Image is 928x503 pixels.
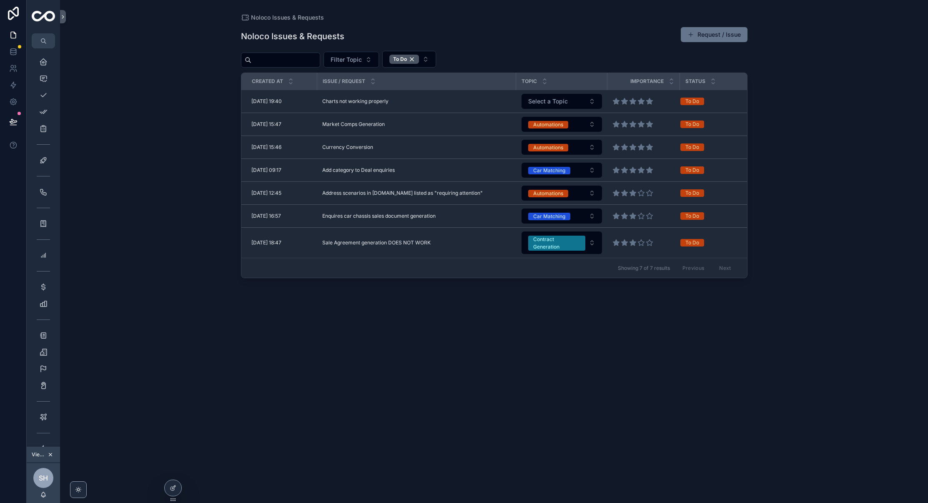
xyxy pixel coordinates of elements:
[521,116,602,132] a: Select Button
[322,213,436,219] span: Enquires car chassis sales document generation
[322,167,511,174] a: Add category to Deal enquiries
[521,231,602,254] a: Select Button
[533,236,580,251] div: Contract Generation
[382,51,436,68] button: Select Button
[322,239,511,246] a: Sale Agreement generation DOES NOT WORK
[251,144,281,151] span: [DATE] 15:46
[251,239,312,246] a: [DATE] 18:47
[521,185,602,201] a: Select Button
[251,13,324,22] span: Noloco Issues & Requests
[528,97,568,106] span: Select a Topic
[322,190,483,196] span: Address scenarios in [DOMAIN_NAME] listed as "requiring attention"
[322,121,511,128] a: Market Comps Generation
[322,98,511,105] a: Charts not working properly
[241,30,344,42] h1: Noloco Issues & Requests
[251,239,281,246] span: [DATE] 18:47
[251,190,281,196] span: [DATE] 12:45
[521,208,602,224] a: Select Button
[533,121,563,128] div: Automations
[685,98,699,105] div: To Do
[322,239,431,246] span: Sale Agreement generation DOES NOT WORK
[680,166,749,174] a: To Do
[251,121,312,128] a: [DATE] 15:47
[685,78,705,85] span: Status
[522,117,602,132] button: Select Button
[32,451,46,458] span: Viewing as [PERSON_NAME]
[322,213,511,219] a: Enquires car chassis sales document generation
[251,167,281,174] span: [DATE] 09:17
[521,162,602,178] a: Select Button
[521,139,602,155] a: Select Button
[324,52,379,68] button: Select Button
[522,231,602,254] button: Select Button
[251,213,312,219] a: [DATE] 16:57
[251,98,282,105] span: [DATE] 19:40
[533,213,565,220] div: Car Matching
[322,98,389,105] span: Charts not working properly
[252,78,283,85] span: Created at
[522,78,537,85] span: Topic
[680,189,749,197] a: To Do
[680,143,749,151] a: To Do
[680,239,749,246] a: To Do
[522,94,602,109] button: Select Button
[685,189,699,197] div: To Do
[685,239,699,246] div: To Do
[322,167,395,174] span: Add category to Deal enquiries
[251,213,281,219] span: [DATE] 16:57
[685,121,699,128] div: To Do
[685,143,699,151] div: To Do
[39,473,48,483] span: SH
[533,190,563,197] div: Automations
[322,190,511,196] a: Address scenarios in [DOMAIN_NAME] listed as "requiring attention"
[322,144,511,151] a: Currency Conversion
[251,98,312,105] a: [DATE] 19:40
[680,98,749,105] a: To Do
[522,163,602,178] button: Select Button
[680,212,749,220] a: To Do
[323,78,365,85] span: Issue / Request
[251,144,312,151] a: [DATE] 15:46
[630,78,664,85] span: Importance
[251,167,312,174] a: [DATE] 09:17
[27,48,60,447] div: scrollable content
[522,186,602,201] button: Select Button
[251,121,281,128] span: [DATE] 15:47
[322,121,385,128] span: Market Comps Generation
[389,55,419,64] div: To Do
[680,121,749,128] a: To Do
[681,27,747,42] button: Request / Issue
[389,55,419,64] button: Unselect TO_DO
[241,13,324,22] a: Noloco Issues & Requests
[533,144,563,151] div: Automations
[522,140,602,155] button: Select Button
[522,209,602,224] button: Select Button
[322,144,373,151] span: Currency Conversion
[618,265,670,272] span: Showing 7 of 7 results
[533,167,565,174] div: Car Matching
[251,190,312,196] a: [DATE] 12:45
[685,166,699,174] div: To Do
[32,11,55,23] img: App logo
[685,212,699,220] div: To Do
[521,93,602,109] a: Select Button
[331,55,362,64] span: Filter Topic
